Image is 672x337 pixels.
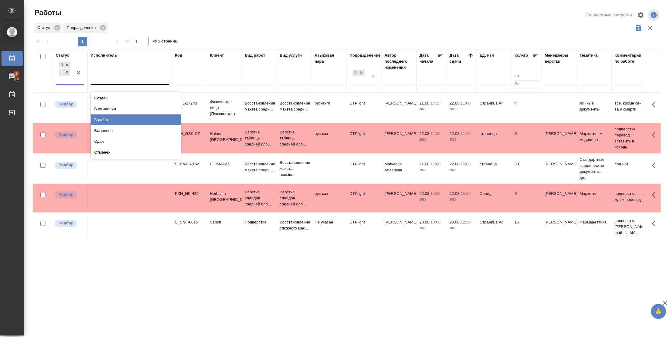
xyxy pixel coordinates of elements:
p: 21.08, [419,101,431,105]
p: 17:15 [431,101,440,105]
p: Восстановление макета повыш... [280,160,309,178]
p: Подбор [58,101,73,107]
div: DTPlight [352,69,365,76]
p: BIOMAPAS [210,161,239,167]
div: Можно подбирать исполнителей [54,219,84,227]
p: 2025 [419,106,443,112]
p: Haleon [GEOGRAPHIC_DATA] [210,131,239,143]
p: 28.08, [419,220,431,224]
p: 2025 [419,197,443,203]
td: DTPlight [347,158,381,179]
p: Восстановление макета средн... [245,100,274,112]
div: Статус [56,52,69,58]
p: 2025 [419,167,443,173]
p: Стандартные юридические документы, до... [580,157,608,181]
p: 28.08, [450,220,461,224]
div: Автор последнего изменения [384,52,413,70]
td: [PERSON_NAME] [381,216,416,237]
p: 11:00 [461,101,471,105]
button: Здесь прячутся важные кнопки [648,128,663,142]
td: 15 [512,216,542,237]
div: Подразделение [63,23,108,33]
a: 2 [2,69,23,84]
p: Физическое лицо (Пушкинская) [210,99,239,117]
p: 2025 [419,225,443,231]
p: 22.08, [419,191,431,196]
td: рус-каз [312,128,347,149]
div: Выполнен [91,125,181,136]
p: 22.08, [450,131,461,136]
span: 🙏 [653,305,664,318]
div: Можно подбирать исполнителей [54,191,84,199]
input: От [515,73,539,80]
td: 9 [512,188,542,209]
div: Можно подбирать исполнителей [54,131,84,139]
div: Ед. изм [480,52,494,58]
div: Тематика [580,52,598,58]
div: Статус [34,23,62,33]
p: 2025 [450,197,474,203]
p: 2025 [450,225,474,231]
p: Верстка слайдов средней сло... [280,189,309,207]
div: Подбор [59,62,64,68]
button: Здесь прячутся важные кнопки [648,97,663,112]
td: DTPlight [347,97,381,118]
div: Подразделение [350,52,381,58]
button: Сбросить фильтры [644,22,656,34]
p: Подразделение [67,25,98,31]
td: страница [477,158,512,179]
p: 22.08, [450,191,461,196]
p: 15:00 [461,162,471,166]
div: Вид работ [245,52,265,58]
td: DTPlight [347,216,381,237]
span: Настроить таблицу [633,8,648,22]
p: Sanofi [210,219,239,225]
p: Подбор [58,220,73,226]
p: Восстановление макета средн... [280,100,309,112]
div: Создан [91,93,181,104]
button: Сохранить фильтры [633,22,644,34]
td: страница [477,128,512,149]
td: DTPlight [347,188,381,209]
p: Подверстка [245,219,274,225]
td: [PERSON_NAME] [381,128,416,149]
div: Вид услуги [280,52,302,58]
p: Верстка слайдов средней сло... [245,189,274,207]
p: подверстка перевод вставить в исходн... [614,126,643,150]
p: все, кроме св-ва о смерти [614,100,643,112]
td: 30 [512,158,542,179]
span: Посмотреть информацию [648,9,661,21]
div: Подбор, Готов к работе [58,69,71,76]
p: Подбор [58,132,73,138]
td: 4 [512,97,542,118]
div: Клиент [210,52,224,58]
div: KZH_GSK-KZ-311 [175,131,204,143]
span: из 1 страниц [152,38,178,46]
div: split button [584,11,633,20]
td: Слайд [477,188,512,209]
div: DTPlight [353,70,358,76]
p: Фармацевтика [580,219,608,225]
div: S_BMPS-162 [175,161,204,167]
p: подверстка [PERSON_NAME] файлы: MA... [614,218,643,236]
div: Кол-во [515,52,528,58]
p: Восстановление сложного мак... [280,219,309,231]
p: [PERSON_NAME] [545,191,574,197]
p: 2025 [450,167,474,173]
td: рус-каз [312,188,347,209]
p: Верстка таблицы средней сло... [280,129,309,147]
div: S_SNF-6816 [175,219,204,225]
p: 2025 [450,137,474,143]
p: Верстка таблицы средней сло... [245,129,274,147]
p: 22.08, [419,131,431,136]
p: Статус [37,25,52,31]
div: Языковая пара [315,52,344,64]
div: Комментарии по работе [614,52,643,64]
p: 21.08, [419,162,431,166]
div: Сдан [91,136,181,147]
div: KZH_HK-429 [175,191,204,197]
p: подверстка ждем перевод [614,191,643,203]
p: Личные документы [580,100,608,112]
p: 10:00 [431,220,440,224]
button: Здесь прячутся важные кнопки [648,158,663,173]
